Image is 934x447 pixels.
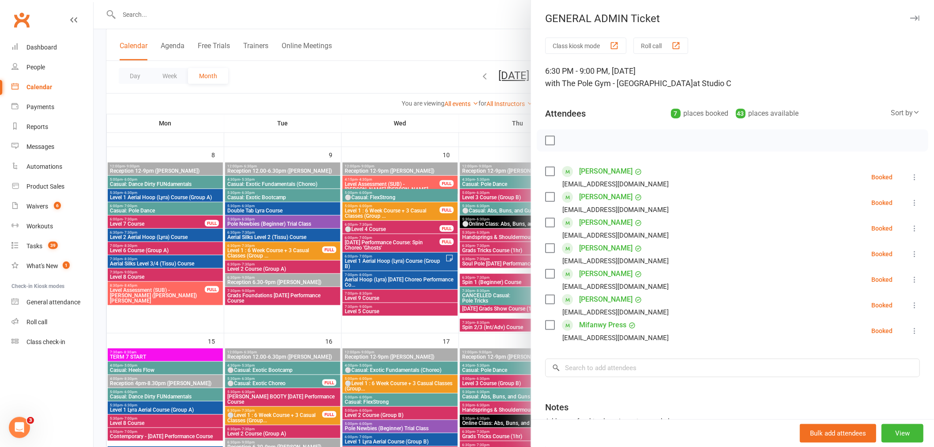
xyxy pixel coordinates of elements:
span: 6 [54,202,61,209]
div: Dashboard [26,44,57,51]
iframe: Intercom live chat [9,417,30,438]
div: What's New [26,262,58,269]
div: Sort by [891,107,920,119]
button: Bulk add attendees [800,424,876,443]
a: [PERSON_NAME] [579,216,633,230]
a: Dashboard [11,38,93,57]
div: Booked [871,200,893,206]
a: [PERSON_NAME] [579,164,633,178]
div: General attendance [26,299,80,306]
div: 6:30 PM - 9:00 PM, [DATE] [545,65,920,90]
a: Roll call [11,312,93,332]
div: Tasks [26,242,42,250]
a: General attendance kiosk mode [11,292,93,312]
button: View [881,424,923,443]
div: Booked [871,174,893,180]
div: Booked [871,302,893,308]
div: [EMAIL_ADDRESS][DOMAIN_NAME] [562,255,669,267]
a: [PERSON_NAME] [579,190,633,204]
a: Mifanwy Press [579,318,626,332]
div: [EMAIL_ADDRESS][DOMAIN_NAME] [562,332,669,344]
div: Automations [26,163,62,170]
a: [PERSON_NAME] [579,292,633,307]
div: places booked [671,107,729,120]
a: Tasks 39 [11,236,93,256]
div: Messages [26,143,54,150]
span: 1 [63,261,70,269]
div: [EMAIL_ADDRESS][DOMAIN_NAME] [562,178,669,190]
a: Product Sales [11,177,93,197]
a: Class kiosk mode [11,332,93,352]
div: Class check-in [26,338,65,345]
div: Payments [26,103,54,110]
div: [EMAIL_ADDRESS][DOMAIN_NAME] [562,307,669,318]
div: Booked [871,251,893,257]
span: with The Pole Gym - [GEOGRAPHIC_DATA] [545,79,693,88]
div: GENERAL ADMIN Ticket [531,12,934,25]
input: Search to add attendees [545,359,920,377]
a: What's New1 [11,256,93,276]
a: [PERSON_NAME] [579,267,633,281]
span: 39 [48,242,58,249]
div: places available [736,107,799,120]
div: Booked [871,225,893,231]
a: Payments [11,97,93,117]
span: at Studio C [693,79,731,88]
div: Waivers [26,203,48,210]
a: Waivers 6 [11,197,93,216]
div: 7 [671,109,681,118]
div: Attendees [545,107,586,120]
div: Reports [26,123,48,130]
div: [EMAIL_ADDRESS][DOMAIN_NAME] [562,204,669,216]
div: Calendar [26,83,52,91]
a: Reports [11,117,93,137]
div: Workouts [26,223,53,230]
div: Add notes for this class / appointment below [545,416,920,427]
div: Product Sales [26,183,64,190]
a: Workouts [11,216,93,236]
button: Class kiosk mode [545,38,626,54]
button: Roll call [633,38,688,54]
div: Roll call [26,318,47,326]
div: [EMAIL_ADDRESS][DOMAIN_NAME] [562,230,669,241]
div: [EMAIL_ADDRESS][DOMAIN_NAME] [562,281,669,292]
a: Calendar [11,77,93,97]
div: People [26,64,45,71]
div: 43 [736,109,746,118]
div: Booked [871,328,893,334]
a: Messages [11,137,93,157]
div: Booked [871,277,893,283]
a: Automations [11,157,93,177]
span: 3 [27,417,34,424]
a: [PERSON_NAME] [579,241,633,255]
a: Clubworx [11,9,33,31]
a: People [11,57,93,77]
div: Notes [545,401,569,413]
